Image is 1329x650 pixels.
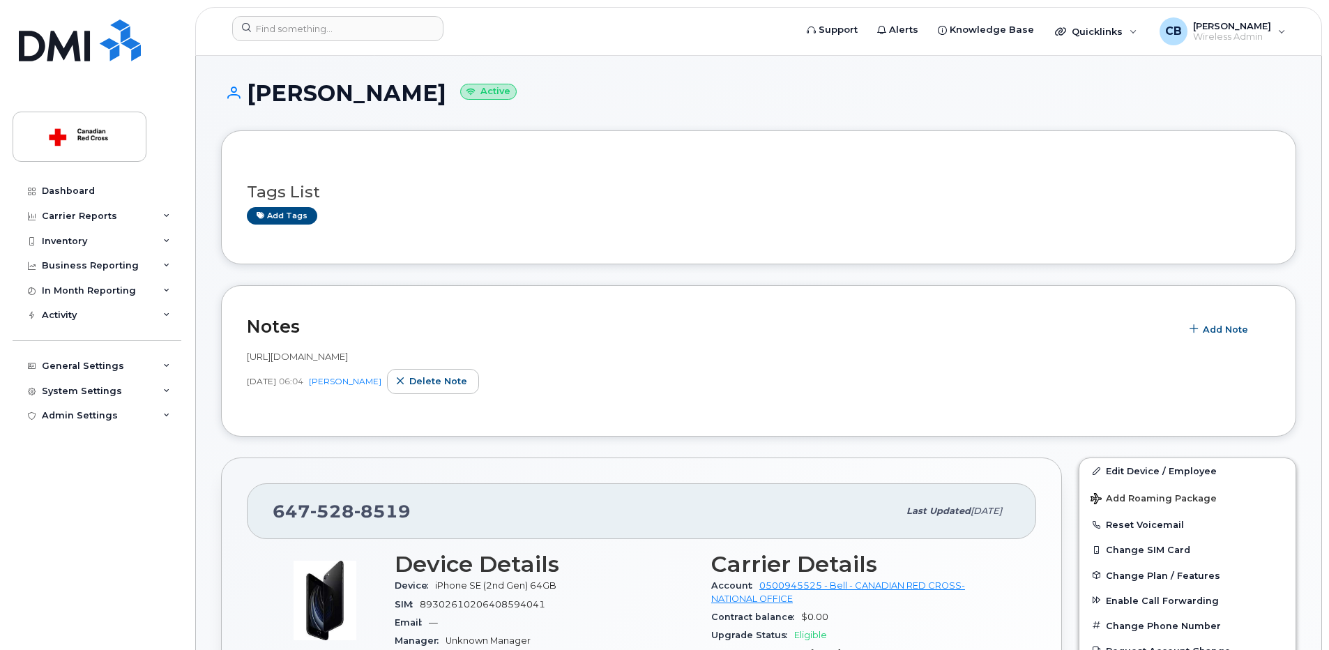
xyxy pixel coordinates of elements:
[794,630,827,640] span: Eligible
[395,580,435,591] span: Device
[711,580,759,591] span: Account
[309,376,381,386] a: [PERSON_NAME]
[221,81,1296,105] h1: [PERSON_NAME]
[395,599,420,610] span: SIM
[435,580,556,591] span: iPhone SE (2nd Gen) 64GB
[1106,570,1220,580] span: Change Plan / Features
[1079,458,1296,483] a: Edit Device / Employee
[273,501,411,522] span: 647
[429,617,438,628] span: —
[711,580,965,603] a: 0500945525 - Bell - CANADIAN RED CROSS- NATIONAL OFFICE
[279,375,303,387] span: 06:04
[711,612,801,622] span: Contract balance
[1079,512,1296,537] button: Reset Voicemail
[395,552,694,577] h3: Device Details
[409,375,467,388] span: Delete note
[1091,493,1217,506] span: Add Roaming Package
[971,506,1002,516] span: [DATE]
[1079,537,1296,562] button: Change SIM Card
[247,375,276,387] span: [DATE]
[906,506,971,516] span: Last updated
[247,207,317,225] a: Add tags
[354,501,411,522] span: 8519
[310,501,354,522] span: 528
[1079,588,1296,613] button: Enable Call Forwarding
[1203,323,1248,336] span: Add Note
[395,617,429,628] span: Email
[420,599,545,610] span: 89302610206408594041
[711,552,1011,577] h3: Carrier Details
[1079,613,1296,638] button: Change Phone Number
[1079,483,1296,512] button: Add Roaming Package
[395,635,446,646] span: Manager
[247,351,348,362] span: [URL][DOMAIN_NAME]
[460,84,517,100] small: Active
[247,183,1270,201] h3: Tags List
[1180,317,1260,342] button: Add Note
[1106,595,1219,605] span: Enable Call Forwarding
[387,369,479,394] button: Delete note
[446,635,531,646] span: Unknown Manager
[247,316,1174,337] h2: Notes
[801,612,828,622] span: $0.00
[283,559,367,642] img: image20231002-3703462-1mz9tax.jpeg
[711,630,794,640] span: Upgrade Status
[1079,563,1296,588] button: Change Plan / Features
